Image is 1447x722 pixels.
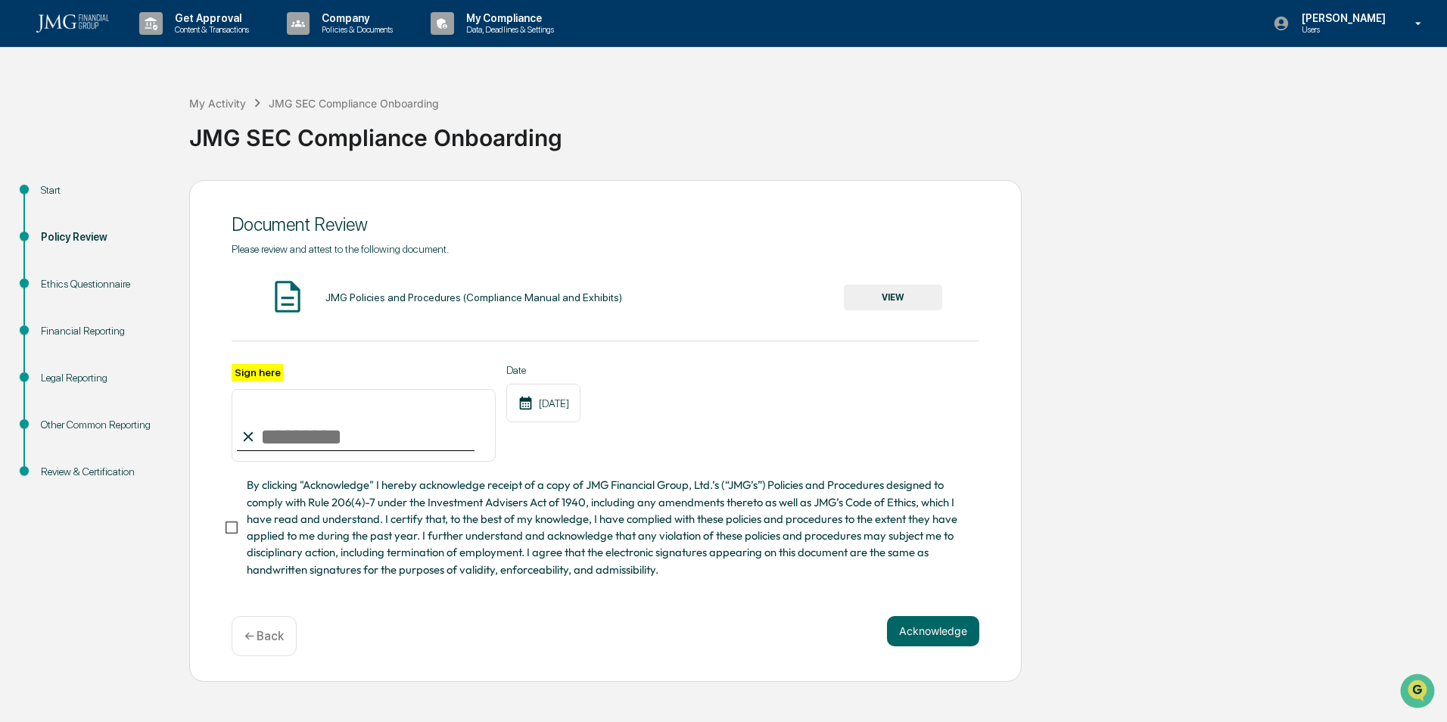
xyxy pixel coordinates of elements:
p: Users [1290,24,1393,35]
a: Powered byPylon [107,256,183,268]
div: JMG Policies and Procedures (Compliance Manual and Exhibits) [325,291,622,303]
p: ← Back [244,629,284,643]
img: 1746055101610-c473b297-6a78-478c-a979-82029cc54cd1 [15,116,42,143]
iframe: Open customer support [1399,672,1439,713]
label: Sign here [232,364,283,381]
button: Acknowledge [887,616,979,646]
div: Other Common Reporting [41,417,165,433]
div: [DATE] [506,384,580,422]
p: How can we help? [15,32,275,56]
div: Financial Reporting [41,323,165,339]
p: My Compliance [454,12,562,24]
span: Pylon [151,257,183,268]
p: Data, Deadlines & Settings [454,24,562,35]
div: 🖐️ [15,192,27,204]
div: JMG SEC Compliance Onboarding [189,112,1439,151]
div: 🔎 [15,221,27,233]
label: Date [506,364,580,376]
img: Document Icon [269,278,307,316]
span: Please review and attest to the following document. [232,243,449,255]
span: Attestations [125,191,188,206]
p: Get Approval [163,12,257,24]
span: Data Lookup [30,219,95,235]
div: 🗄️ [110,192,122,204]
div: Ethics Questionnaire [41,276,165,292]
div: Policy Review [41,229,165,245]
div: Document Review [232,213,979,235]
a: 🗄️Attestations [104,185,194,212]
p: Policies & Documents [310,24,400,35]
p: Company [310,12,400,24]
div: My Activity [189,97,246,110]
img: logo [36,14,109,33]
div: Review & Certification [41,464,165,480]
div: Start [41,182,165,198]
div: JMG SEC Compliance Onboarding [269,97,439,110]
div: We're available if you need us! [51,131,191,143]
a: 🖐️Preclearance [9,185,104,212]
span: By clicking "Acknowledge" I hereby acknowledge receipt of a copy of JMG Financial Group, Ltd.’s (... [247,477,967,578]
span: Preclearance [30,191,98,206]
p: [PERSON_NAME] [1290,12,1393,24]
div: Start new chat [51,116,248,131]
button: Start new chat [257,120,275,138]
a: 🔎Data Lookup [9,213,101,241]
button: VIEW [844,285,942,310]
p: Content & Transactions [163,24,257,35]
div: Legal Reporting [41,370,165,386]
